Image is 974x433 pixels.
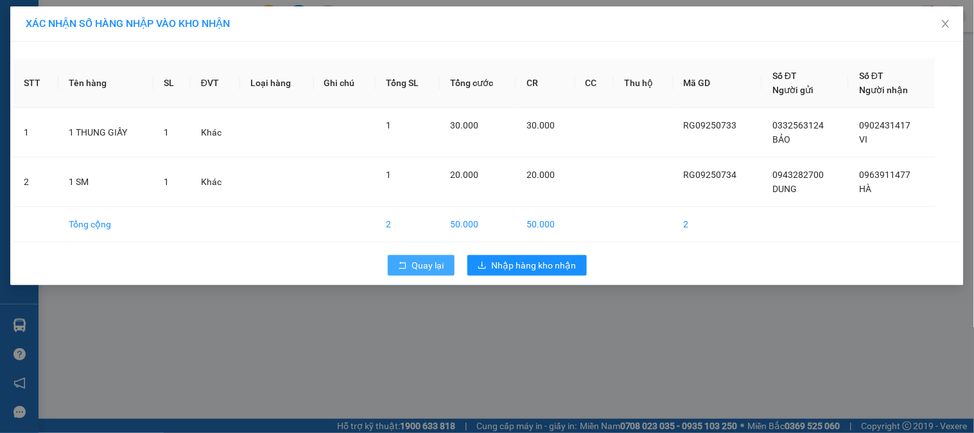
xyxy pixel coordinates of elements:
span: VI [859,134,867,145]
span: 0332563124 [772,120,824,130]
span: 30.000 [526,120,555,130]
span: 0902431417 [859,120,910,130]
span: RG09250733 [684,120,737,130]
span: 20.000 [526,170,555,180]
span: 1 [386,170,391,180]
th: SL [153,58,191,108]
button: downloadNhập hàng kho nhận [467,255,587,276]
span: 20.000 [450,170,478,180]
span: BẢO [772,134,790,145]
th: ĐVT [191,58,240,108]
td: 1 SM [58,157,153,207]
td: 2 [13,157,58,207]
span: close [941,19,951,29]
span: Số ĐT [859,71,883,81]
td: 1 THUNG GIẤY [58,108,153,157]
td: 50.000 [516,207,575,242]
span: 1 [164,177,169,187]
td: 2 [674,207,763,242]
th: Thu hộ [614,58,674,108]
span: Quay lại [412,258,444,272]
span: Nhập hàng kho nhận [492,258,577,272]
th: Tổng SL [376,58,440,108]
th: Ghi chú [314,58,376,108]
span: Số ĐT [772,71,797,81]
td: Khác [191,157,240,207]
th: STT [13,58,58,108]
button: Close [928,6,964,42]
span: DUNG [772,184,797,194]
th: Mã GD [674,58,763,108]
span: rollback [398,261,407,271]
span: XÁC NHẬN SỐ HÀNG NHẬP VÀO KHO NHẬN [26,17,230,30]
th: CC [575,58,614,108]
td: 2 [376,207,440,242]
td: 50.000 [440,207,516,242]
button: rollbackQuay lại [388,255,455,276]
span: Người gửi [772,85,813,95]
td: 1 [13,108,58,157]
span: 1 [164,127,169,137]
th: Tổng cước [440,58,516,108]
td: Khác [191,108,240,157]
th: Loại hàng [240,58,313,108]
span: RG09250734 [684,170,737,180]
th: CR [516,58,575,108]
span: HÀ [859,184,871,194]
span: 30.000 [450,120,478,130]
span: 0943282700 [772,170,824,180]
span: download [478,261,487,271]
span: Người nhận [859,85,908,95]
th: Tên hàng [58,58,153,108]
span: 1 [386,120,391,130]
td: Tổng cộng [58,207,153,242]
span: 0963911477 [859,170,910,180]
